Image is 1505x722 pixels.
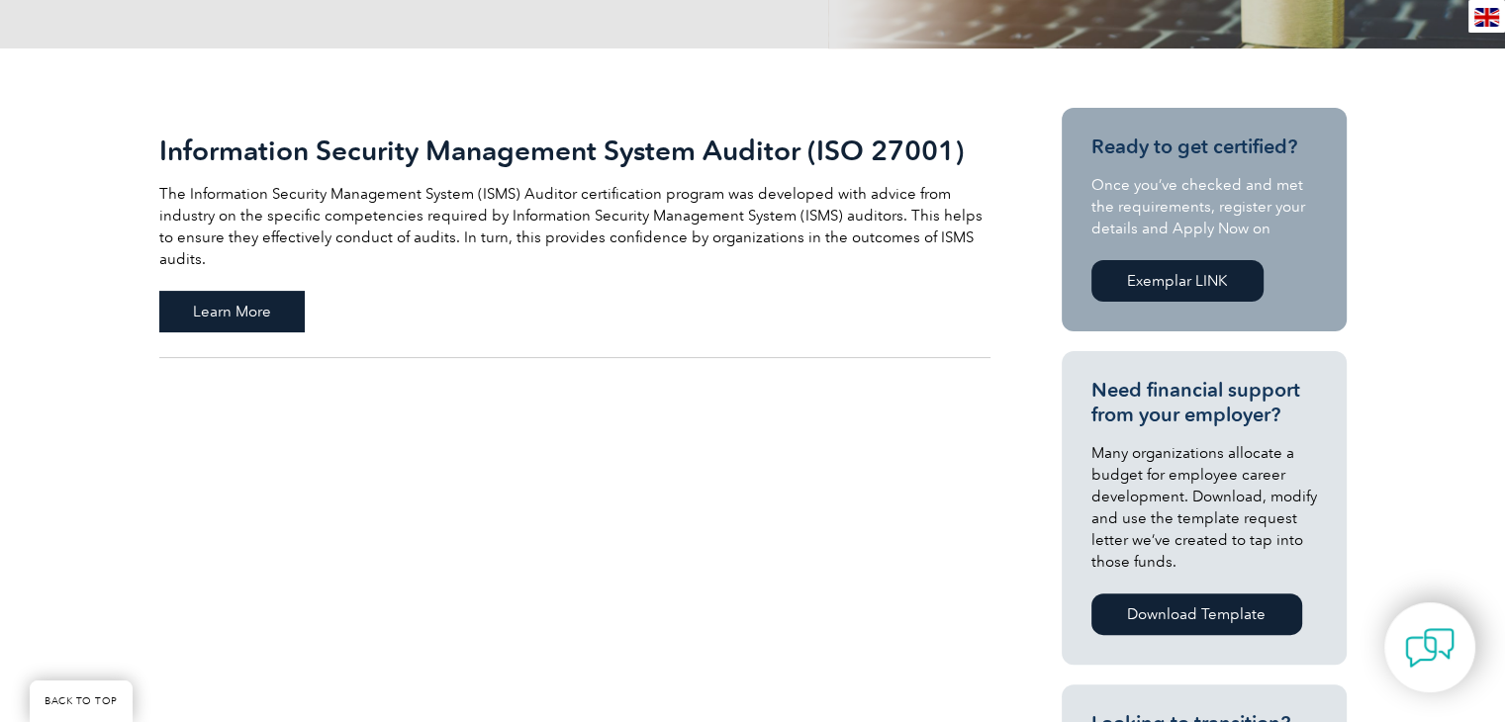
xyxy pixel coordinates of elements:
a: Information Security Management System Auditor (ISO 27001) The Information Security Management Sy... [159,108,990,358]
p: Many organizations allocate a budget for employee career development. Download, modify and use th... [1091,442,1317,573]
img: en [1474,8,1499,27]
p: Once you’ve checked and met the requirements, register your details and Apply Now on [1091,174,1317,239]
h3: Ready to get certified? [1091,135,1317,159]
h2: Information Security Management System Auditor (ISO 27001) [159,135,990,166]
a: Exemplar LINK [1091,260,1264,302]
h3: Need financial support from your employer? [1091,378,1317,427]
a: Download Template [1091,593,1302,635]
span: Learn More [159,291,305,332]
p: The Information Security Management System (ISMS) Auditor certification program was developed wit... [159,183,990,270]
img: contact-chat.png [1405,623,1455,673]
a: BACK TO TOP [30,680,133,722]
